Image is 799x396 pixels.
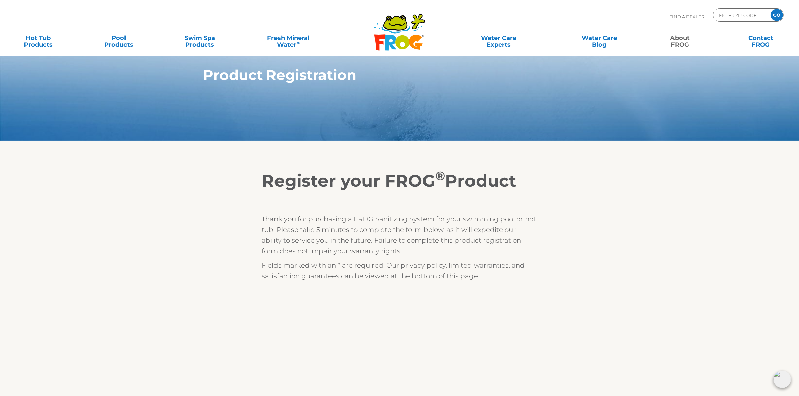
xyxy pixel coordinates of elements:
input: GO [771,9,783,21]
img: openIcon [773,371,791,388]
a: Swim SpaProducts [168,31,231,45]
a: Hot TubProducts [7,31,69,45]
a: AboutFROG [649,31,711,45]
sup: ∞ [297,40,300,45]
p: Thank you for purchasing a FROG Sanitizing System for your swimming pool or hot tub. Please take ... [262,214,537,257]
h1: Product Registration [203,67,565,83]
input: Zip Code Form [718,10,764,20]
a: ContactFROG [730,31,792,45]
a: PoolProducts [88,31,150,45]
h2: Register your FROG Product [262,171,537,191]
p: Fields marked with an * are required. Our privacy policy, limited warranties, and satisfaction gu... [262,260,537,281]
a: Water CareBlog [568,31,631,45]
sup: ® [436,168,445,183]
a: Water CareExperts [448,31,550,45]
p: Find A Dealer [669,8,704,25]
a: Fresh MineralWater∞ [249,31,328,45]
